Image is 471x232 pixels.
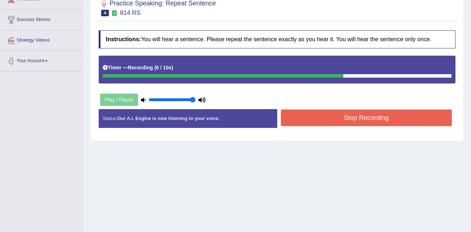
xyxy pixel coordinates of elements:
[99,30,455,48] h4: You will hear a sentence. Please repeat the sentence exactly as you hear it. You will hear the se...
[103,65,173,70] h5: Timer —
[0,10,83,28] a: Success Stories
[281,109,452,126] button: Stop Recording
[106,36,141,42] b: Instructions:
[0,51,83,69] a: Your Account
[120,9,141,16] small: 814 RS
[154,65,156,70] b: (
[156,65,172,70] b: 6 / 10s
[111,10,118,17] small: Exam occurring question
[99,109,277,128] div: Status:
[0,30,83,48] a: Strategy Videos
[101,10,109,16] span: 4
[171,65,173,70] b: )
[117,116,219,121] strong: Our A.I. Engine is now listening to your voice.
[128,65,153,70] b: Recording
